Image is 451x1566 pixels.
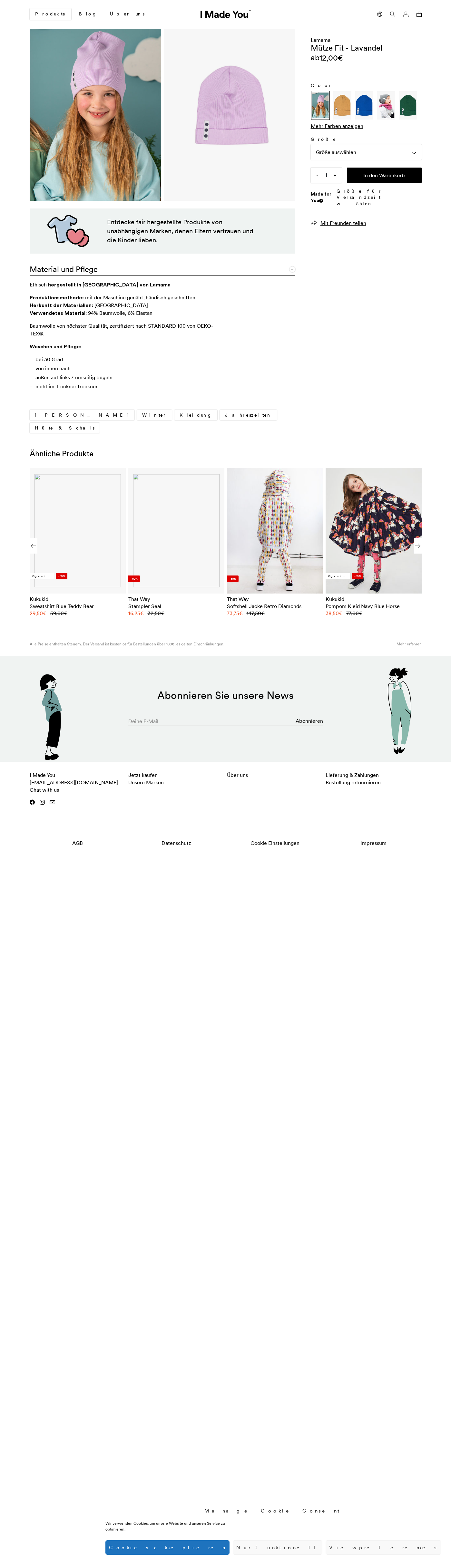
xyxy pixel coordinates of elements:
[326,772,379,778] a: Lieferung & Zahlungen
[105,1540,230,1555] button: Cookies akzeptieren
[30,595,126,603] div: Kukukid
[326,779,381,786] a: Bestellung retournieren
[414,538,422,554] div: Next slide
[352,573,363,579] li: -50%
[30,468,126,594] a: Organic -50%
[227,595,323,603] div: That Way
[311,191,331,203] strong: Made for You
[339,610,342,616] span: €
[355,91,374,120] label: Mütze Fit - Blau
[220,410,277,420] a: Jahreszeiten
[30,302,93,308] strong: Herkunft der Materialien:
[311,168,342,183] input: Menge
[161,610,164,616] span: €
[346,610,362,616] bdi: 77,00
[296,715,323,728] button: Abonnieren
[128,468,224,624] section: 6 / 8
[326,603,422,610] h2: Pompom Kleid Navy Blue Horse
[326,468,422,624] section: 8 / 8
[30,373,223,381] li: außen auf links / umseitig bügeln
[128,836,224,850] a: Datenschutz
[261,610,265,616] span: €
[397,641,422,647] a: Mehr erfahren
[50,610,67,616] bdi: 59,00
[43,610,46,616] span: €
[398,91,418,120] a: Variation image: Grün
[338,53,343,63] span: €
[30,449,422,459] h2: Ähnliche Produkte
[326,1540,441,1555] button: View preferences
[337,188,421,207] p: Größe für Versandzeit wählen
[227,836,323,850] a: Cookie Einstellungen
[333,91,352,120] label: Mütze Fit - Senf
[311,52,343,63] div: ab
[227,575,239,582] li: -50%
[54,689,398,701] h2: Abonnieren Sie unsere News
[30,603,126,610] h2: Sweatshirt Blue Teddy Bear
[30,355,223,363] li: bei 30 Grad
[30,538,37,554] div: Previous slide
[30,8,71,20] a: Produkte
[400,92,416,118] img: Variation image: Grün
[227,610,243,616] bdi: 73,75
[30,787,59,793] a: Chat with us
[320,199,322,202] img: Info sign
[30,294,223,317] p: mit der Maschine genäht, händisch geschnitten [GEOGRAPHIC_DATA] : 94% Baumwolle, 6% Elastan
[399,91,417,120] label: Mütze Fit - Grün
[30,836,126,850] a: AGB
[333,91,352,120] a: Variation image: Gelb
[30,364,223,372] li: von innen nach
[326,836,422,850] a: Impressum
[227,595,323,617] a: That Way Softshell Jacke Retro Diamonds 147,50€ 73,75€
[30,322,223,337] p: Baumwolle von höchster Qualität, zertifiziert nach STANDARD 100 von OEKO-TEX®.
[128,468,224,594] a: -50%
[30,595,126,617] a: Kukukid Sweatshirt Blue Teddy Bear 59,00€ 29,50€
[227,468,323,624] section: 7 / 8
[30,294,84,301] strong: Produktionsmethode:
[128,595,224,617] a: That Way Stampler Seal 32,50€ 16,25€
[326,468,422,594] a: Organic -50%
[30,281,223,288] p: Ethisch
[227,603,323,610] h2: Softshell Jacke Retro Diamonds
[319,53,343,63] bdi: 12,00
[378,92,394,118] img: Variation image: Grau
[30,260,295,275] a: Material und Pflege
[30,573,54,579] li: Organic
[359,610,362,616] span: €
[326,573,350,579] li: Organic
[128,610,144,616] bdi: 16,25
[107,217,255,245] p: Entdecke fair hergestellte Produkte von unabhängigen Marken, denen Eltern vertrauen und die Kinde...
[105,9,150,20] a: Über uns
[128,603,224,610] h2: Stampler Seal
[247,610,265,616] bdi: 147,50
[227,772,248,778] a: Über uns
[377,91,396,120] label: Mütze Fit - Dunkelgrau
[356,92,372,118] img: Variation image: Blau
[140,610,144,616] span: €
[30,772,118,793] span: I Made You
[30,410,134,420] a: [PERSON_NAME]
[347,168,422,183] button: In den Warenkorb
[311,220,366,226] a: Mit Freunden teilen
[312,92,328,118] img: Variation image: Lila
[204,1507,342,1514] div: Manage Cookie Consent
[320,220,366,226] span: Mit Freunden teilen
[148,610,164,616] bdi: 32,50
[334,92,350,118] img: Variation image: Gelb
[355,91,374,120] a: Variation image: Blau
[326,610,342,616] bdi: 38,50
[128,595,224,603] div: That Way
[30,610,46,616] bdi: 29,50
[311,91,330,120] a: Variation image: Lila
[311,123,363,129] a: Mehr Farben anzeigen
[326,595,422,617] a: Kukukid Pompom Kleid Navy Blue Horse 77,00€ 38,50€
[30,310,85,316] strong: Verwendetes Material
[128,575,140,582] li: -50%
[311,43,382,52] h1: Mütze Fit - Lavandel
[311,37,330,43] a: Lamama
[311,91,330,120] label: Mütze Fit - Lavandel
[239,610,243,616] span: €
[174,410,217,420] a: Kleidung
[30,779,118,786] a: [EMAIL_ADDRESS][DOMAIN_NAME]
[30,343,82,350] strong: Waschen und Pflege:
